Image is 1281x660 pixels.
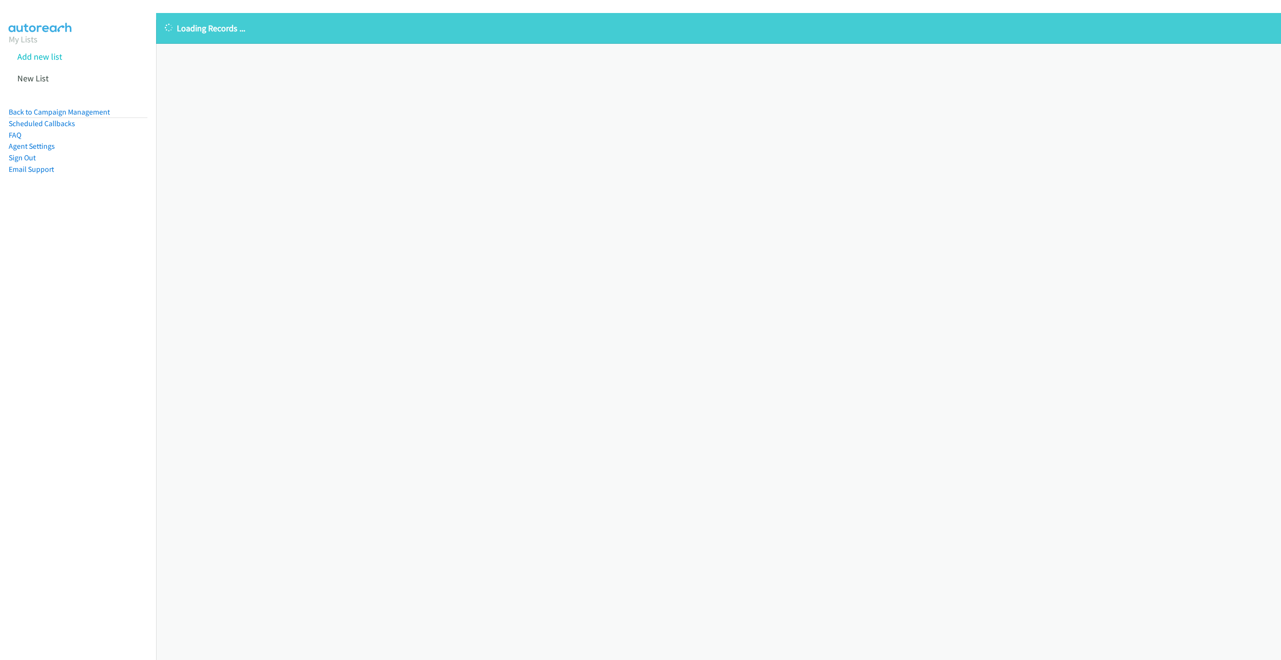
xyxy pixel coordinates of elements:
a: FAQ [9,130,21,140]
a: Agent Settings [9,142,55,151]
a: New List [17,73,49,84]
a: My Lists [9,34,38,45]
a: Sign Out [9,153,36,162]
a: Scheduled Callbacks [9,119,75,128]
a: Back to Campaign Management [9,107,110,116]
a: Email Support [9,165,54,174]
p: Loading Records ... [165,22,1272,35]
a: Add new list [17,51,62,62]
